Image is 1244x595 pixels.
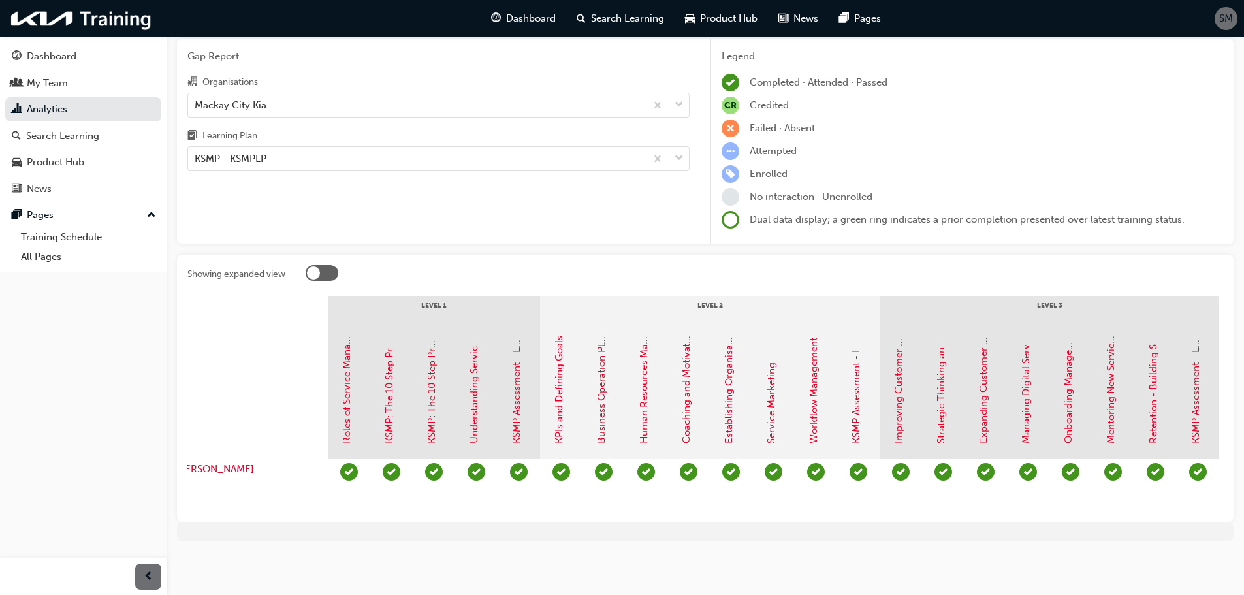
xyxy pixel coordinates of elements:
[383,463,400,481] span: learningRecordVerb_PASS-icon
[722,188,739,206] span: learningRecordVerb_NONE-icon
[506,11,556,26] span: Dashboard
[850,463,867,481] span: learningRecordVerb_PASS-icon
[750,191,872,202] span: No interaction · Unenrolled
[176,462,254,477] span: [PERSON_NAME]
[978,271,989,443] a: Expanding Customer Communication
[765,362,777,443] a: Service Marketing
[12,131,21,142] span: search-icon
[839,10,849,27] span: pages-icon
[880,296,1219,329] div: Level 3
[977,463,995,481] span: learningRecordVerb_PASS-icon
[1062,327,1074,443] a: Onboarding Management
[934,463,952,481] span: learningRecordVerb_PASS-icon
[5,71,161,95] a: My Team
[680,244,692,443] a: Coaching and Motivation for Empowerment
[144,569,153,585] span: prev-icon
[540,296,880,329] div: Level 2
[27,208,54,223] div: Pages
[1147,463,1164,481] span: learningRecordVerb_COMPLETE-icon
[27,76,68,91] div: My Team
[722,97,739,114] span: null-icon
[491,10,501,27] span: guage-icon
[425,463,443,481] span: learningRecordVerb_PASS-icon
[27,49,76,64] div: Dashboard
[778,10,788,27] span: news-icon
[195,97,266,112] div: Mackay City Kia
[12,184,22,195] span: news-icon
[27,155,84,170] div: Product Hub
[850,321,862,443] a: KSMP Assessment - Level 2
[1062,463,1079,481] span: learningRecordVerb_COMPLETE-icon
[750,76,887,88] span: Completed · Attended · Passed
[161,462,315,477] a: [PERSON_NAME]
[1104,463,1122,481] span: learningRecordVerb_COMPLETE-icon
[340,463,358,481] span: learningRecordVerb_PASS-icon
[1105,297,1117,443] a: Mentoring New Service Advisors
[202,76,258,89] div: Organisations
[468,463,485,481] span: learningRecordVerb_PASS-icon
[807,463,825,481] span: learningRecordVerb_PASS-icon
[5,203,161,227] button: Pages
[750,122,815,134] span: Failed · Absent
[577,10,586,27] span: search-icon
[1189,463,1207,481] span: learningRecordVerb_PASS-icon
[5,124,161,148] a: Search Learning
[5,177,161,201] a: News
[1147,305,1159,443] a: Retention - Building Strategies
[854,11,881,26] span: Pages
[1020,304,1032,443] a: Managing Digital Service Tools
[12,51,22,63] span: guage-icon
[768,5,829,32] a: news-iconNews
[27,182,52,197] div: News
[5,97,161,121] a: Analytics
[341,329,353,443] a: Roles of Service Manager
[750,168,788,180] span: Enrolled
[187,131,197,142] span: learningplan-icon
[16,227,161,248] a: Training Schedule
[1219,11,1233,26] span: SM
[750,214,1185,225] span: Dual data display; a green ring indicates a prior completion presented over latest training status.
[328,296,540,329] div: Level 1
[12,78,22,89] span: people-icon
[750,99,789,111] span: Credited
[481,5,566,32] a: guage-iconDashboard
[638,298,650,443] a: Human Resources Management
[12,157,22,169] span: car-icon
[468,243,480,443] a: Understanding Service Quality Management
[7,5,157,32] img: kia-training
[750,145,797,157] span: Attempted
[510,463,528,481] span: learningRecordVerb_PASS-icon
[893,287,904,443] a: Improving Customer Management
[596,333,607,443] a: Business Operation Plan
[511,322,522,443] a: KSMP Assessment - Level 1
[675,5,768,32] a: car-iconProduct Hub
[675,150,684,167] span: down-icon
[722,120,739,137] span: learningRecordVerb_FAIL-icon
[722,165,739,183] span: learningRecordVerb_ENROLL-icon
[12,210,22,221] span: pages-icon
[5,44,161,69] a: Dashboard
[680,463,697,481] span: learningRecordVerb_PASS-icon
[187,49,690,64] span: Gap Report
[553,336,565,443] a: KPIs and Defining Goals
[202,129,257,142] div: Learning Plan
[637,463,655,481] span: learningRecordVerb_PASS-icon
[1215,7,1237,30] button: SM
[765,463,782,481] span: learningRecordVerb_PASS-icon
[12,104,22,116] span: chart-icon
[892,463,910,481] span: learningRecordVerb_PASS-icon
[566,5,675,32] a: search-iconSearch Learning
[829,5,891,32] a: pages-iconPages
[700,11,758,26] span: Product Hub
[552,463,570,481] span: learningRecordVerb_PASS-icon
[1019,463,1037,481] span: learningRecordVerb_COMPLETE-icon
[675,97,684,114] span: down-icon
[5,42,161,203] button: DashboardMy TeamAnalyticsSearch LearningProduct HubNews
[591,11,664,26] span: Search Learning
[147,207,156,224] span: up-icon
[1190,321,1202,443] a: KSMP Assessment - Level 3
[808,338,820,443] a: Workflow Management
[722,49,1223,64] div: Legend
